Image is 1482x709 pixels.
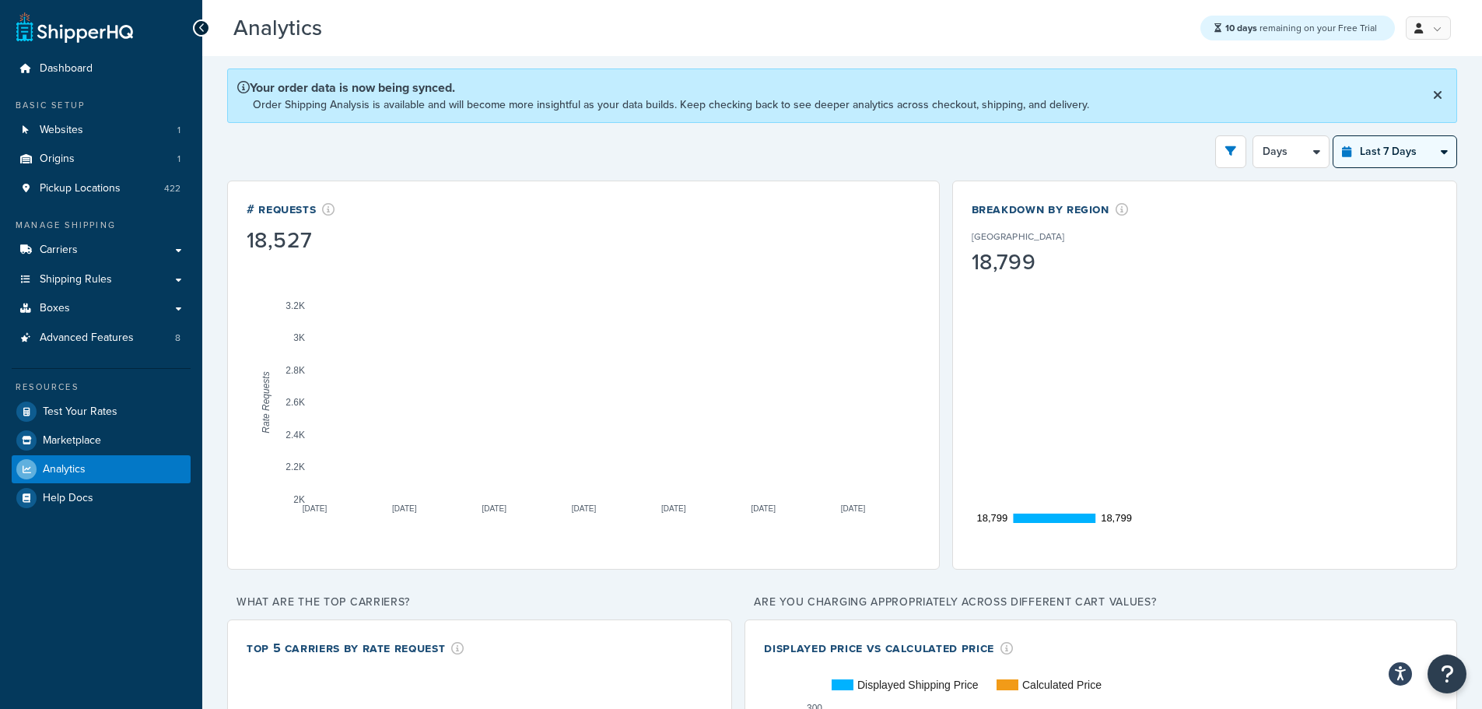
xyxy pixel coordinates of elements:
span: Websites [40,124,83,137]
span: Analytics [43,463,86,476]
a: Dashboard [12,54,191,83]
span: 1 [177,153,180,166]
text: 2.4K [286,430,305,440]
text: [DATE] [661,504,686,513]
strong: 10 days [1225,21,1257,35]
span: Beta [326,22,379,40]
text: Calculated Price [1022,679,1102,691]
a: Shipping Rules [12,265,191,294]
a: Help Docs [12,484,191,512]
a: Websites1 [12,116,191,145]
text: 2K [293,494,305,505]
text: 2.2K [286,462,305,472]
text: [DATE] [303,504,328,513]
span: 1 [177,124,180,137]
div: Top 5 Carriers by Rate Request [247,639,464,657]
a: Carriers [12,236,191,265]
text: Displayed Shipping Price [857,679,979,691]
div: Manage Shipping [12,219,191,232]
p: Order Shipping Analysis is available and will become more insightful as your data builds. Keep ch... [253,97,1089,113]
text: 2.8K [286,365,305,376]
a: Marketplace [12,426,191,455]
p: [GEOGRAPHIC_DATA] [972,230,1065,244]
div: Breakdown by Region [972,200,1129,218]
li: Advanced Features [12,324,191,353]
button: Open Resource Center [1428,655,1466,693]
text: 3K [293,332,305,343]
span: Advanced Features [40,332,134,345]
text: [DATE] [482,504,506,513]
p: What are the top carriers? [227,591,732,613]
span: Boxes [40,302,70,315]
div: Displayed Price vs Calculated Price [764,639,1013,657]
p: Are you charging appropriately across different cart values? [745,591,1457,613]
text: 18,799 [1101,512,1132,524]
span: Help Docs [43,492,93,505]
span: 422 [164,182,180,195]
svg: A chart. [972,237,1438,533]
span: Marketplace [43,434,101,448]
span: Carriers [40,244,78,257]
a: Advanced Features8 [12,324,191,353]
span: Dashboard [40,62,93,75]
div: 18,527 [247,230,335,251]
text: [DATE] [751,504,776,513]
a: Test Your Rates [12,398,191,426]
text: 3.2K [286,300,305,311]
span: Pickup Locations [40,182,121,195]
span: Shipping Rules [40,273,112,286]
li: Pickup Locations [12,174,191,203]
span: Test Your Rates [43,405,117,419]
div: # Requests [247,200,335,218]
text: [DATE] [392,504,417,513]
span: Origins [40,153,75,166]
a: Analytics [12,455,191,483]
a: Pickup Locations422 [12,174,191,203]
span: 8 [175,332,180,345]
div: 18,799 [972,251,1113,273]
text: 18,799 [976,512,1007,524]
svg: A chart. [247,254,920,550]
span: remaining on your Free Trial [1225,21,1377,35]
text: 2.6K [286,397,305,408]
div: Resources [12,381,191,394]
li: Websites [12,116,191,145]
div: Basic Setup [12,99,191,112]
text: [DATE] [572,504,597,513]
button: open filter drawer [1215,135,1246,168]
li: Origins [12,145,191,174]
a: Boxes [12,294,191,323]
h3: Analytics [233,16,1185,40]
p: Your order data is now being synced. [237,79,1089,97]
text: [DATE] [841,504,866,513]
a: Origins1 [12,145,191,174]
text: Rate Requests [261,371,272,433]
